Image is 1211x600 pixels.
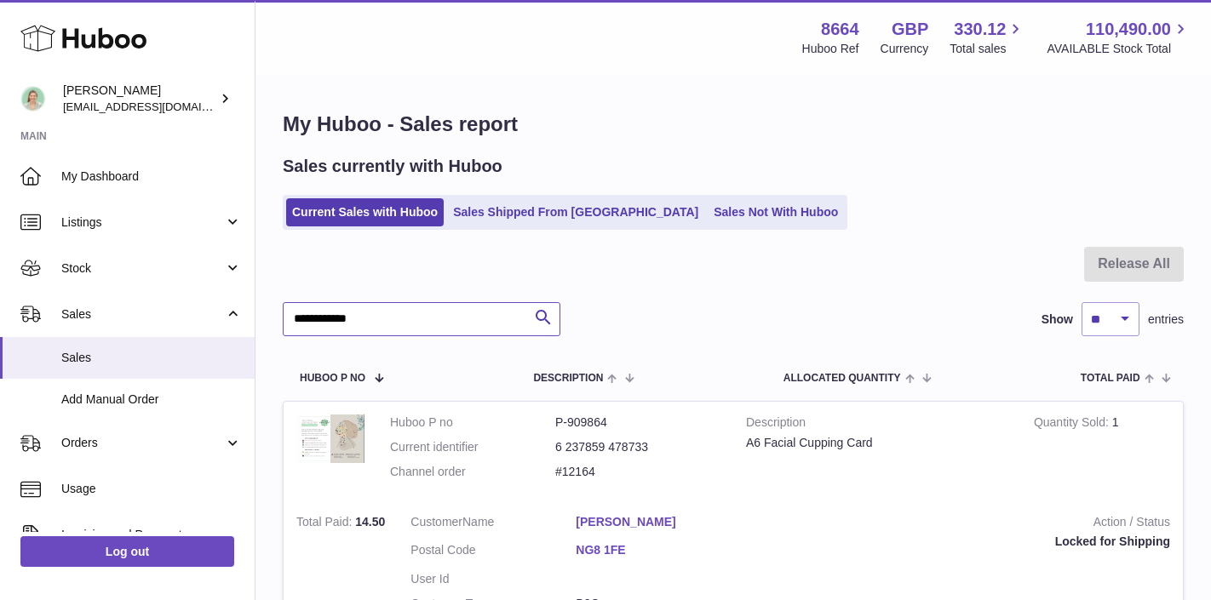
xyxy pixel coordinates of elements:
span: Huboo P no [300,373,365,384]
img: hello@thefacialcuppingexpert.com [20,86,46,111]
div: Locked for Shipping [766,534,1170,550]
a: 110,490.00 AVAILABLE Stock Total [1047,18,1191,57]
a: [PERSON_NAME] [576,514,741,530]
span: 330.12 [954,18,1006,41]
span: Sales [61,306,224,323]
td: 1 [1021,402,1183,501]
span: [EMAIL_ADDRESS][DOMAIN_NAME] [63,100,250,113]
label: Show [1042,311,1073,328]
span: Listings [61,214,224,231]
strong: Quantity Sold [1034,415,1112,433]
span: Description [533,373,603,384]
span: Total sales [950,41,1025,57]
h1: My Huboo - Sales report [283,111,1184,138]
span: 110,490.00 [1086,18,1171,41]
dt: User Id [410,571,576,587]
div: Huboo Ref [802,41,859,57]
img: 86641701929898.png [296,414,364,463]
strong: 8664 [821,18,859,41]
a: NG8 1FE [576,542,741,558]
dt: Postal Code [410,542,576,563]
span: Sales [61,350,242,366]
span: Customer [410,515,462,529]
a: Sales Shipped From [GEOGRAPHIC_DATA] [447,198,704,226]
dd: P-909864 [555,414,720,431]
span: My Dashboard [61,169,242,185]
a: Sales Not With Huboo [708,198,844,226]
span: Stock [61,260,224,277]
h2: Sales currently with Huboo [283,155,502,178]
dt: Channel order [390,464,555,480]
span: Total paid [1081,373,1140,384]
a: 330.12 Total sales [950,18,1025,57]
div: [PERSON_NAME] [63,83,216,115]
dd: 6 237859 478733 [555,439,720,455]
span: AVAILABLE Stock Total [1047,41,1191,57]
dt: Huboo P no [390,414,555,431]
span: Orders [61,435,224,451]
div: A6 Facial Cupping Card [746,435,1008,451]
span: Invoicing and Payments [61,527,224,543]
dd: #12164 [555,464,720,480]
span: Add Manual Order [61,391,242,408]
span: Usage [61,481,242,497]
strong: Total Paid [296,515,355,533]
a: Log out [20,536,234,567]
dt: Current identifier [390,439,555,455]
strong: Description [746,414,1008,435]
strong: Action / Status [766,514,1170,534]
div: Currency [881,41,929,57]
span: 14.50 [355,515,385,529]
a: Current Sales with Huboo [286,198,444,226]
span: entries [1148,311,1184,328]
span: ALLOCATED Quantity [783,373,901,384]
strong: GBP [892,18,928,41]
dt: Name [410,514,576,534]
